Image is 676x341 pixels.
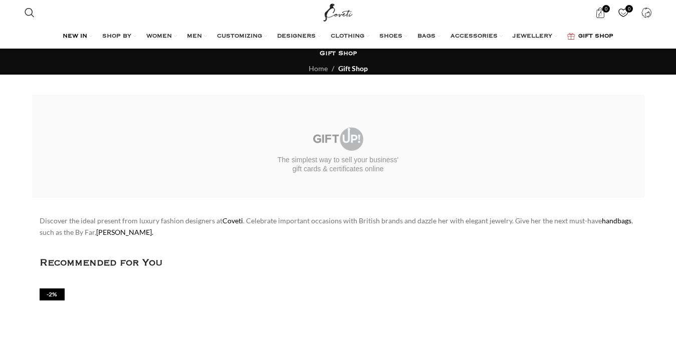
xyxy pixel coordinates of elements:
[513,27,557,47] a: JEWELLERY
[278,127,399,173] a: The simplest way to sell your business'gift cards & certificates online
[590,3,610,23] a: 0
[102,27,136,47] a: SHOP BY
[613,3,633,23] div: My Wishlist
[625,5,633,13] span: 0
[187,33,202,41] span: MEN
[379,27,407,47] a: SHOES
[321,8,355,16] a: Site logo
[217,27,267,47] a: CUSTOMIZING
[40,288,65,300] span: -2%
[417,27,440,47] a: BAGS
[613,3,633,23] a: 0
[567,33,575,40] img: GiftBag
[338,64,368,73] span: Gift Shop
[331,27,369,47] a: CLOTHING
[146,33,172,41] span: WOMEN
[331,33,364,41] span: CLOTHING
[217,33,262,41] span: CUSTOMIZING
[417,33,435,41] span: BAGS
[40,215,637,238] p: Discover the ideal present from luxury fashion designers at . Celebrate important occasions with ...
[277,33,316,41] span: DESIGNERS
[602,5,610,13] span: 0
[63,33,87,41] span: NEW IN
[379,33,402,41] span: SHOES
[102,33,131,41] span: SHOP BY
[96,228,153,236] a: [PERSON_NAME].
[309,64,328,73] a: Home
[602,216,631,225] a: handbags
[567,27,613,47] a: GIFT SHOP
[313,127,363,151] img: Gift Up!
[222,216,243,225] a: Coveti
[277,27,321,47] a: DESIGNERS
[20,3,40,23] a: Search
[146,27,177,47] a: WOMEN
[320,49,357,58] h1: Gift Shop
[450,33,498,41] span: ACCESSORIES
[40,112,637,114] iframe: Gift Up! Checkout
[450,27,503,47] a: ACCESSORIES
[187,27,207,47] a: MEN
[63,27,92,47] a: NEW IN
[20,27,657,47] div: Main navigation
[513,33,552,41] span: JEWELLERY
[40,255,163,271] span: Recommended for You
[578,33,613,41] span: GIFT SHOP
